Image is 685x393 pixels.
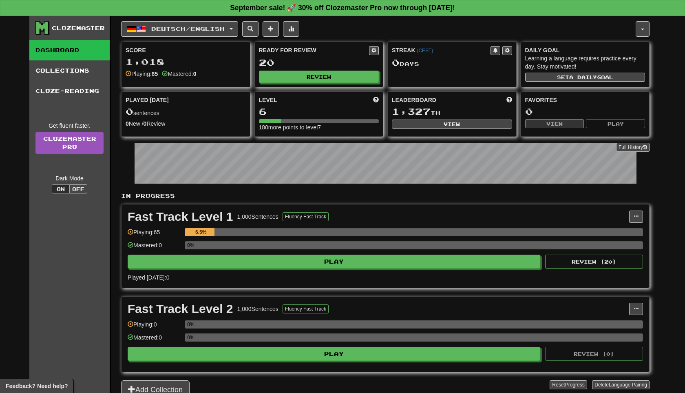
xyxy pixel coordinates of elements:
[392,58,512,68] div: Day s
[392,120,512,129] button: View
[128,255,540,269] button: Play
[121,192,650,200] p: In Progress
[525,96,645,104] div: Favorites
[128,320,181,334] div: Playing: 0
[126,107,246,117] div: sentences
[128,303,233,315] div: Fast Track Level 2
[144,120,147,127] strong: 0
[525,73,645,82] button: Seta dailygoal
[52,184,70,193] button: On
[259,71,379,83] button: Review
[283,304,329,313] button: Fluency Fast Track
[616,143,650,152] button: Full History
[128,347,540,361] button: Play
[162,70,196,78] div: Mastered:
[35,132,104,154] a: ClozemasterPro
[126,46,246,54] div: Score
[417,48,433,53] a: (CEST)
[128,211,233,223] div: Fast Track Level 1
[128,274,169,281] span: Played [DATE]: 0
[525,54,645,71] div: Learning a language requires practice every day. Stay motivated!
[586,119,645,128] button: Play
[242,21,259,37] button: Search sentences
[259,46,369,54] div: Ready for Review
[506,96,512,104] span: This week in points, UTC
[392,106,431,117] span: 1,327
[373,96,379,104] span: Score more points to level up
[193,71,197,77] strong: 0
[592,380,650,389] button: DeleteLanguage Pairing
[29,40,110,60] a: Dashboard
[35,122,104,130] div: Get fluent faster.
[151,25,225,32] span: Deutsch / English
[126,120,246,128] div: New / Review
[525,119,584,128] button: View
[126,106,133,117] span: 0
[259,123,379,131] div: 180 more points to level 7
[545,347,643,361] button: Review (0)
[126,120,129,127] strong: 0
[392,46,491,54] div: Streak
[283,212,329,221] button: Fluency Fast Track
[569,74,597,80] span: a daily
[152,71,158,77] strong: 65
[69,184,87,193] button: Off
[259,96,277,104] span: Level
[187,228,214,236] div: 6.5%
[259,58,379,68] div: 20
[126,57,246,67] div: 1,018
[128,228,181,242] div: Playing: 65
[392,57,400,68] span: 0
[525,46,645,54] div: Daily Goal
[52,24,105,32] div: Clozemaster
[263,21,279,37] button: Add sentence to collection
[121,21,238,37] button: Deutsch/English
[283,21,299,37] button: More stats
[128,333,181,347] div: Mastered: 0
[230,4,455,12] strong: September sale! 🚀 30% off Clozemaster Pro now through [DATE]!
[126,96,169,104] span: Played [DATE]
[6,382,68,390] span: Open feedback widget
[392,96,436,104] span: Leaderboard
[128,241,181,255] div: Mastered: 0
[609,382,647,388] span: Language Pairing
[237,305,278,313] div: 1,000 Sentences
[545,255,643,269] button: Review (20)
[29,81,110,101] a: Cloze-Reading
[565,382,585,388] span: Progress
[525,107,645,117] div: 0
[550,380,587,389] button: ResetProgress
[29,60,110,81] a: Collections
[126,70,158,78] div: Playing:
[392,107,512,117] div: th
[237,213,278,221] div: 1,000 Sentences
[35,174,104,182] div: Dark Mode
[259,107,379,117] div: 6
